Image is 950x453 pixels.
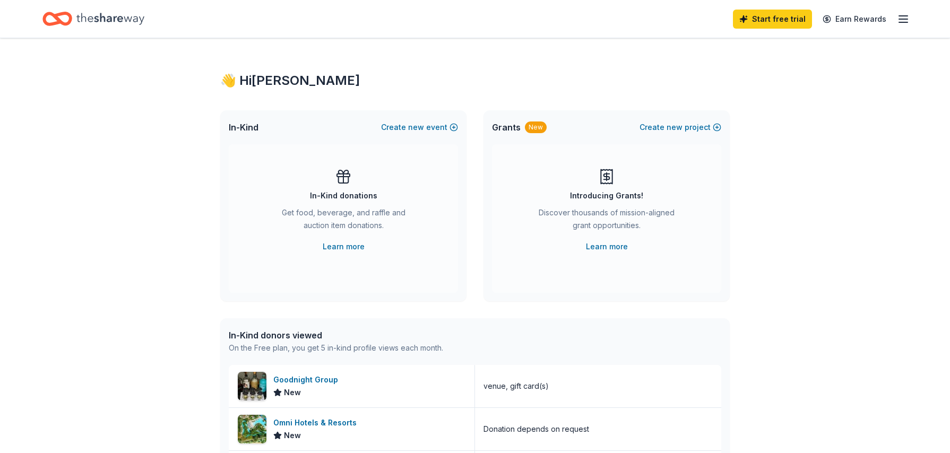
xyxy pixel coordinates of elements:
a: Learn more [323,240,365,253]
div: New [525,121,547,133]
div: Goodnight Group [273,373,342,386]
div: Omni Hotels & Resorts [273,416,361,429]
img: Image for Omni Hotels & Resorts [238,415,266,443]
span: In-Kind [229,121,258,134]
a: Home [42,6,144,31]
span: New [284,429,301,442]
a: Earn Rewards [816,10,893,29]
div: 👋 Hi [PERSON_NAME] [220,72,730,89]
span: Grants [492,121,521,134]
a: Start free trial [733,10,812,29]
div: Donation depends on request [483,423,589,435]
div: In-Kind donations [310,189,377,202]
div: Discover thousands of mission-aligned grant opportunities. [534,206,679,236]
div: Introducing Grants! [570,189,643,202]
img: Image for Goodnight Group [238,372,266,400]
span: New [284,386,301,399]
button: Createnewevent [381,121,458,134]
div: venue, gift card(s) [483,380,549,393]
div: In-Kind donors viewed [229,329,443,342]
span: new [408,121,424,134]
span: new [667,121,683,134]
a: Learn more [586,240,628,253]
button: Createnewproject [640,121,721,134]
div: Get food, beverage, and raffle and auction item donations. [271,206,416,236]
div: On the Free plan, you get 5 in-kind profile views each month. [229,342,443,354]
